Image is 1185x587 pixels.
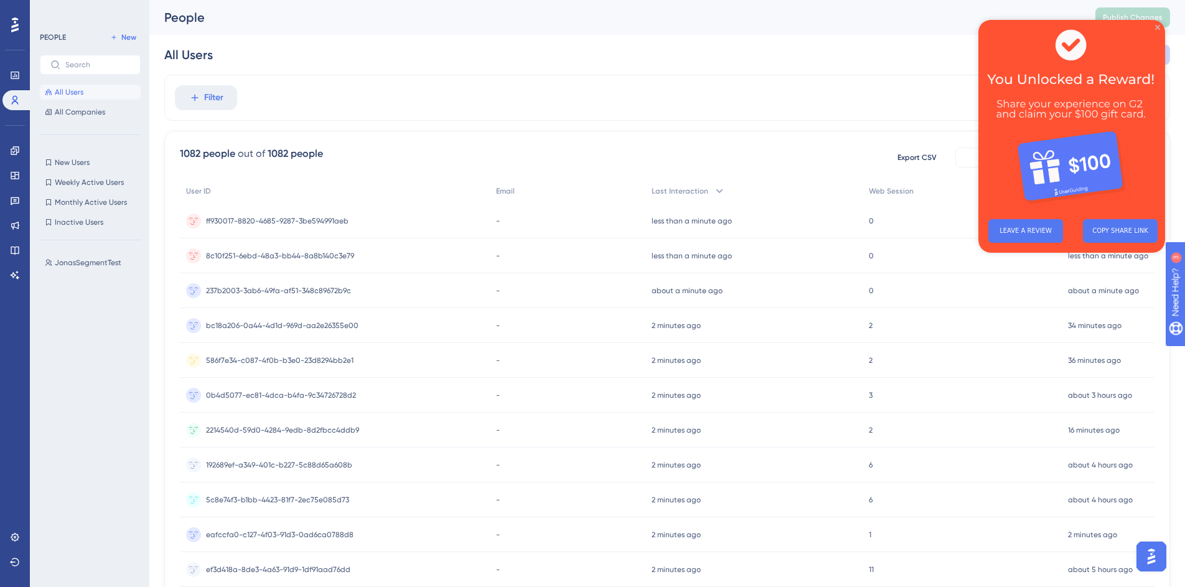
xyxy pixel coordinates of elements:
span: - [496,216,500,226]
span: User ID [186,186,211,196]
span: 586f7e34-c087-4f0b-b3e0-23d8294bb2e1 [206,355,354,365]
span: 2214540d-59d0-4284-9edb-8d2fbcc4ddb9 [206,425,359,435]
button: Publish Changes [1095,7,1170,27]
div: PEOPLE [40,32,66,42]
span: eafccfa0-c127-4f03-91d3-0ad6ca0788d8 [206,530,354,540]
time: 34 minutes ago [1068,321,1122,330]
span: - [496,565,500,575]
div: 3 [87,6,90,16]
time: 2 minutes ago [652,495,701,504]
button: All Users [40,85,141,100]
span: 8c10f251-6ebd-48a3-bb44-8a8b140c3e79 [206,251,354,261]
span: Web Session [869,186,914,196]
button: COPY SHARE LINK [105,199,179,223]
time: about 4 hours ago [1068,461,1133,469]
span: Export CSV [897,153,937,162]
time: 2 minutes ago [652,461,701,469]
time: 2 minutes ago [652,530,701,539]
button: Export CSV [886,148,948,167]
span: 6 [869,460,873,470]
button: Inactive Users [40,215,141,230]
button: Monthly Active Users [40,195,141,210]
span: - [496,390,500,400]
time: about a minute ago [652,286,723,295]
span: Filter [204,90,223,105]
span: 2 [869,321,873,331]
span: 0b4d5077-ec81-4dca-b4fa-9c34726728d2 [206,390,356,400]
span: 0 [869,216,874,226]
button: Available Attributes (13) [955,148,1155,167]
div: 1082 people [180,146,235,161]
span: 237b2003-3ab6-49fa-af51-348c89672b9c [206,286,351,296]
span: ef3d418a-8de3-4a63-91d9-1df91aad76dd [206,565,350,575]
span: New [121,32,136,42]
div: out of [238,146,265,161]
span: Weekly Active Users [55,177,124,187]
time: 16 minutes ago [1068,426,1120,434]
span: - [496,495,500,505]
button: New Users [40,155,141,170]
span: - [496,530,500,540]
span: 2 [869,425,873,435]
span: - [496,355,500,365]
span: 6 [869,495,873,505]
time: less than a minute ago [1068,251,1148,260]
span: Publish Changes [1103,12,1163,22]
span: 192689ef-a349-401c-b227-5c88d65a608b [206,460,352,470]
span: All Users [55,87,83,97]
span: Inactive Users [55,217,103,227]
time: 2 minutes ago [652,565,701,574]
button: Filter [175,85,237,110]
span: Monthly Active Users [55,197,127,207]
input: Search [65,60,130,69]
time: 2 minutes ago [652,356,701,365]
button: Weekly Active Users [40,175,141,190]
button: New [106,30,141,45]
span: Need Help? [29,3,78,18]
time: less than a minute ago [652,217,732,225]
div: 1082 people [268,146,323,161]
time: 2 minutes ago [1068,530,1117,539]
span: 11 [869,565,874,575]
time: about a minute ago [1068,286,1139,295]
button: LEAVE A REVIEW [10,199,85,223]
span: - [496,251,500,261]
span: JonasSegmentTest [55,258,121,268]
span: All Companies [55,107,105,117]
span: 1 [869,530,871,540]
span: - [496,286,500,296]
button: All Companies [40,105,141,120]
span: 0 [869,251,874,261]
span: - [496,460,500,470]
time: 36 minutes ago [1068,356,1121,365]
iframe: UserGuiding AI Assistant Launcher [1133,538,1170,575]
span: 5c8e74f3-b1bb-4423-81f7-2ec75e085d73 [206,495,349,505]
time: about 4 hours ago [1068,495,1133,504]
span: - [496,321,500,331]
span: ff930017-8820-4685-9287-3be594991aeb [206,216,349,226]
time: 2 minutes ago [652,426,701,434]
div: All Users [164,46,213,63]
div: People [164,9,1064,26]
time: less than a minute ago [652,251,732,260]
span: - [496,425,500,435]
time: about 5 hours ago [1068,565,1133,574]
span: 0 [869,286,874,296]
span: Email [496,186,515,196]
span: 3 [869,390,873,400]
button: JonasSegmentTest [40,255,148,270]
time: about 3 hours ago [1068,391,1132,400]
div: Close Preview [177,5,182,10]
time: 2 minutes ago [652,391,701,400]
time: 2 minutes ago [652,321,701,330]
span: Last Interaction [652,186,708,196]
span: New Users [55,157,90,167]
span: bc18a206-0a44-4d1d-969d-aa2e26355e00 [206,321,358,331]
span: 2 [869,355,873,365]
